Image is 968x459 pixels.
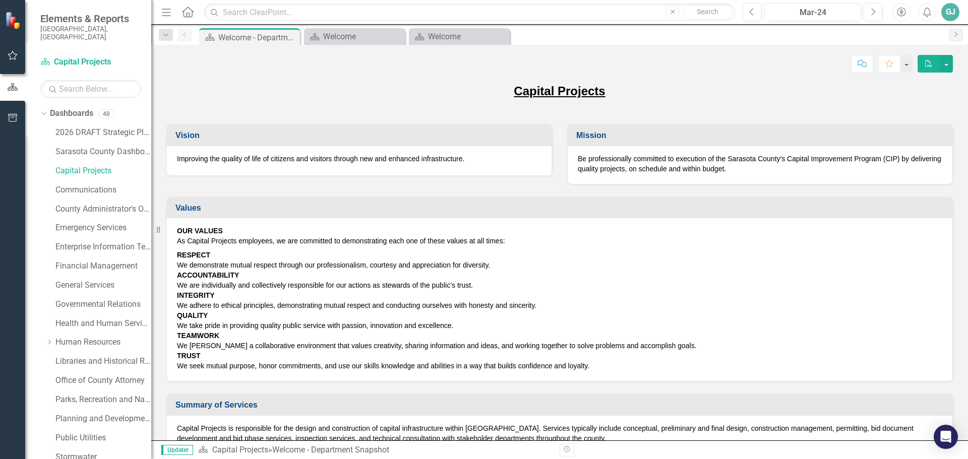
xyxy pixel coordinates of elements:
h3: Vision [175,131,547,140]
div: Welcome [428,30,507,43]
span: Elements & Reports [40,13,141,25]
div: Welcome - Department Snapshot [272,445,389,454]
div: » [198,444,552,456]
a: General Services [55,280,151,291]
a: Governmental Relations [55,299,151,310]
strong: ACCOUNTABILITY [177,271,239,279]
div: Welcome [323,30,402,43]
a: Health and Human Services [55,318,151,330]
a: Capital Projects [55,165,151,177]
h3: Summary of Services [175,401,947,410]
a: Libraries and Historical Resources [55,356,151,367]
a: Emergency Services [55,222,151,234]
a: Welcome [411,30,507,43]
a: Capital Projects [40,56,141,68]
div: 48 [98,109,114,118]
p: Capital Projects is responsible for the design and construction of capital infrastructure within ... [177,423,942,443]
div: Open Intercom Messenger [934,425,958,449]
input: Search Below... [40,80,141,98]
strong: TRUST [177,352,201,360]
h3: Values [175,204,947,213]
u: Capital Projects [514,84,605,98]
button: GJ [941,3,959,21]
strong: QUALITY [177,311,208,319]
a: Office of County Attorney [55,375,151,386]
strong: OUR VALUES [177,227,223,235]
a: Financial Management [55,260,151,272]
a: Planning and Development Services [55,413,151,425]
a: Public Utilities [55,432,151,444]
p: We demonstrate mutual respect through our professionalism, courtesy and appreciation for diversit... [177,248,942,371]
a: Welcome [307,30,402,43]
strong: INTEGRITY [177,291,215,299]
strong: TEAMWORK [177,332,219,340]
button: Mar-24 [764,3,861,21]
div: Welcome - Department Snapshot [218,31,297,44]
p: As Capital Projects employees, we are committed to demonstrating each one of these values at all ... [177,226,942,248]
img: ClearPoint Strategy [5,12,23,29]
p: Be professionally committed to execution of the Sarasota County's Capital Improvement Program (CI... [578,154,942,174]
div: Mar-24 [768,7,858,19]
input: Search ClearPoint... [204,4,735,21]
span: Search [697,8,718,16]
a: Enterprise Information Technology [55,241,151,253]
span: Updater [161,445,193,455]
h3: Mission [576,131,947,140]
a: 2026 DRAFT Strategic Plan [55,127,151,139]
a: County Administrator's Office [55,204,151,215]
a: Dashboards [50,108,93,119]
a: Capital Projects [212,445,268,454]
button: Search [682,5,733,19]
small: [GEOGRAPHIC_DATA], [GEOGRAPHIC_DATA] [40,25,141,41]
a: Sarasota County Dashboard [55,146,151,158]
a: Communications [55,184,151,196]
a: Parks, Recreation and Natural Resources [55,394,151,406]
p: Improving the quality of life of citizens and visitors through new and enhanced infrastructure. [177,154,541,164]
a: Human Resources [55,337,151,348]
strong: RESPECT [177,251,210,259]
